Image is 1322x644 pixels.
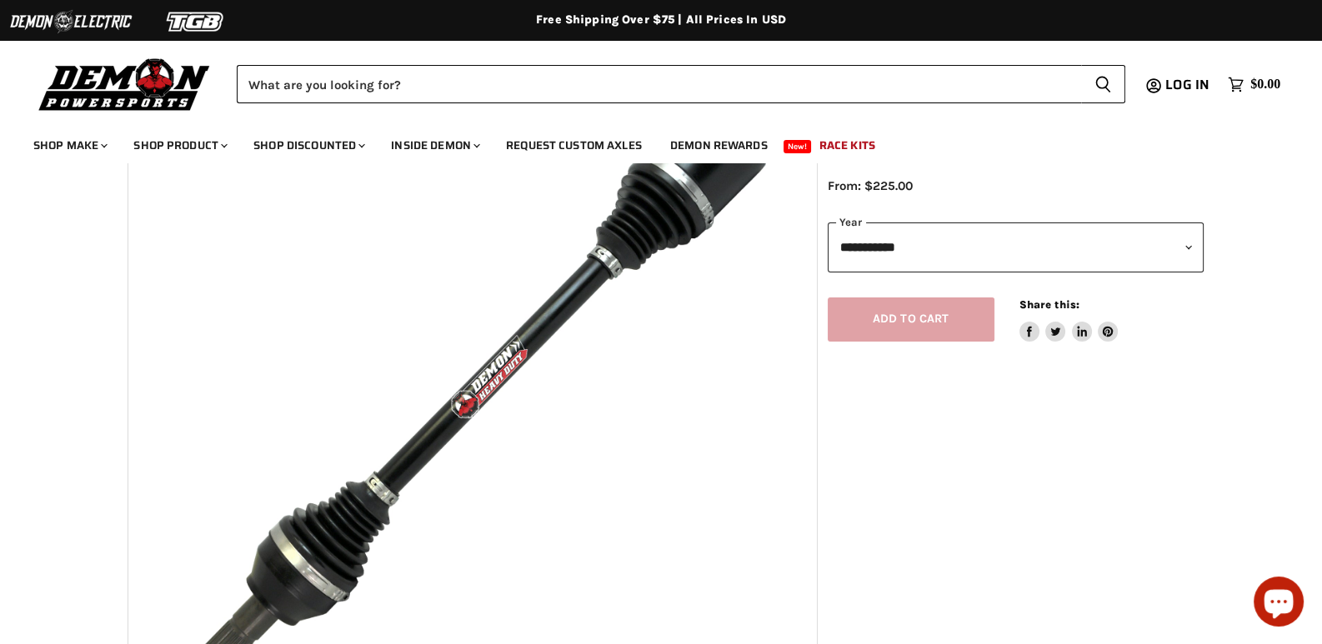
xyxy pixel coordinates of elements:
aside: Share this: [1019,297,1119,342]
input: Search [237,65,1081,103]
ul: Main menu [21,122,1276,162]
span: Share this: [1019,298,1079,311]
span: New! [784,140,812,153]
a: Shop Discounted [241,128,375,162]
a: Demon Rewards [658,128,780,162]
span: $0.00 [1250,77,1280,92]
a: $0.00 [1219,72,1289,97]
a: Shop Product [121,128,238,162]
select: year [828,222,1204,273]
img: Demon Powersports [33,54,216,113]
form: Product [237,65,1125,103]
span: From: $225.00 [828,178,913,193]
button: Search [1081,65,1125,103]
a: Log in [1158,77,1219,92]
a: Race Kits [807,128,888,162]
a: Inside Demon [378,128,490,162]
img: TGB Logo 2 [133,6,258,37]
img: Demon Electric Logo 2 [8,6,133,37]
inbox-online-store-chat: Shopify online store chat [1249,577,1309,631]
span: Log in [1165,74,1209,95]
a: Request Custom Axles [493,128,654,162]
a: Shop Make [21,128,118,162]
